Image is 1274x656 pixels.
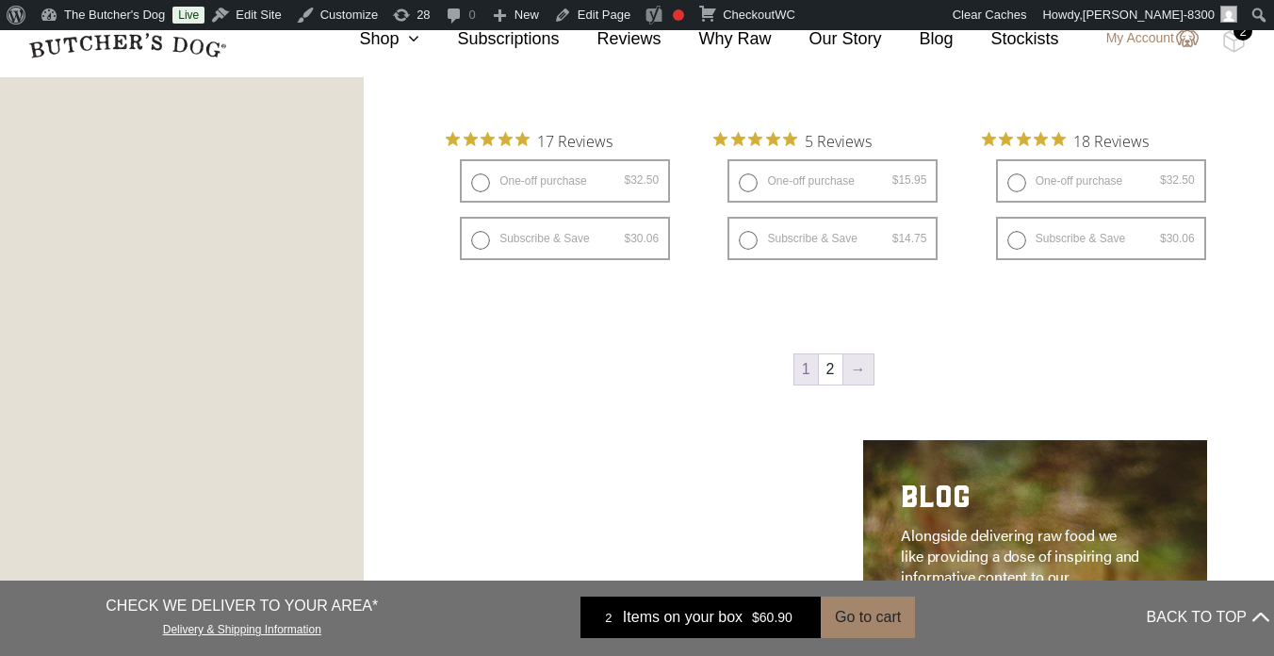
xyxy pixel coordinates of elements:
[1160,232,1195,245] bdi: 30.06
[498,478,738,525] h2: APOTHECARY
[794,354,818,385] span: Page 1
[727,217,938,260] label: Subscribe & Save
[954,26,1059,52] a: Stockists
[982,126,1149,155] button: Rated 4.9 out of 5 stars from 18 reviews. Jump to reviews.
[172,7,204,24] a: Live
[882,26,954,52] a: Blog
[559,26,661,52] a: Reviews
[460,217,670,260] label: Subscribe & Save
[1160,173,1167,187] span: $
[419,26,559,52] a: Subscriptions
[752,610,792,625] bdi: 60.90
[892,173,927,187] bdi: 15.95
[624,173,630,187] span: $
[624,232,630,245] span: $
[996,159,1206,203] label: One-off purchase
[727,159,938,203] label: One-off purchase
[901,525,1141,629] p: Alongside delivering raw food we like providing a dose of inspiring and informative content to ou...
[821,597,915,638] button: Go to cart
[623,606,743,629] span: Items on your box
[321,26,419,52] a: Shop
[446,126,612,155] button: Rated 4.9 out of 5 stars from 17 reviews. Jump to reviews.
[498,525,738,629] p: Adored Beast Apothecary is a line of all-natural pet products designed to support your dog’s heal...
[1073,126,1149,155] span: 18 Reviews
[1233,22,1252,41] div: 2
[843,354,874,385] a: →
[1160,173,1195,187] bdi: 32.50
[713,126,872,155] button: Rated 5 out of 5 stars from 5 reviews. Jump to reviews.
[752,610,759,625] span: $
[996,217,1206,260] label: Subscribe & Save
[661,26,772,52] a: Why Raw
[892,173,899,187] span: $
[819,354,842,385] a: Page 2
[163,618,321,636] a: Delivery & Shipping Information
[673,9,684,21] div: Focus keyphrase not set
[580,597,821,638] a: 2 Items on your box $60.90
[624,173,659,187] bdi: 32.50
[537,126,612,155] span: 17 Reviews
[1147,595,1269,640] button: BACK TO TOP
[892,232,927,245] bdi: 14.75
[460,159,670,203] label: One-off purchase
[1160,232,1167,245] span: $
[624,232,659,245] bdi: 30.06
[901,478,1141,525] h2: BLOG
[106,595,378,617] p: CHECK WE DELIVER TO YOUR AREA*
[1222,28,1246,53] img: TBD_Cart-Full.png
[1087,27,1199,50] a: My Account
[892,232,899,245] span: $
[805,126,872,155] span: 5 Reviews
[1083,8,1215,22] span: [PERSON_NAME]-8300
[772,26,882,52] a: Our Story
[595,608,623,627] div: 2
